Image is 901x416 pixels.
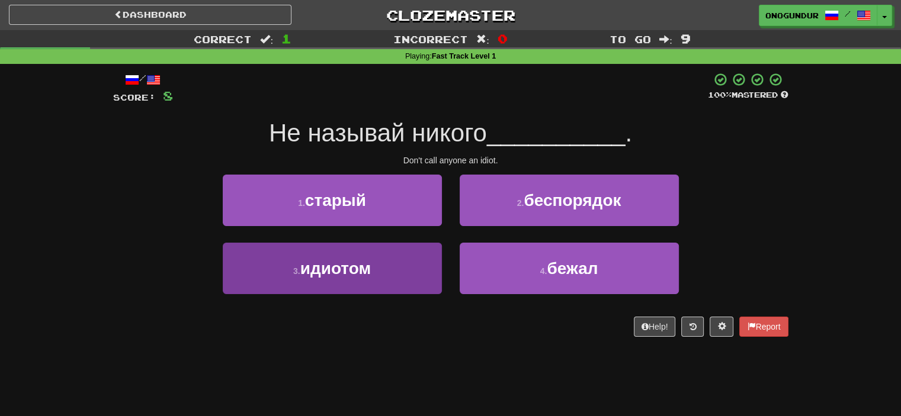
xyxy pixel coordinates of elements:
[393,33,468,45] span: Incorrect
[498,31,508,46] span: 0
[269,119,487,147] span: Не называй никого
[432,52,496,60] strong: Fast Track Level 1
[547,259,598,278] span: бежал
[625,119,632,147] span: .
[460,175,679,226] button: 2.беспорядок
[281,31,291,46] span: 1
[765,10,819,21] span: onogundur
[223,175,442,226] button: 1.старый
[113,72,173,87] div: /
[487,119,626,147] span: __________
[194,33,252,45] span: Correct
[300,259,371,278] span: идиотом
[517,198,524,208] small: 2 .
[610,33,651,45] span: To go
[298,198,305,208] small: 1 .
[305,191,366,209] span: старый
[759,5,877,26] a: onogundur /
[223,243,442,294] button: 3.идиотом
[681,317,704,337] button: Round history (alt+y)
[708,90,788,101] div: Mastered
[163,88,173,103] span: 8
[524,191,621,209] span: беспорядок
[460,243,679,294] button: 4.бежал
[845,9,851,18] span: /
[309,5,592,25] a: Clozemaster
[739,317,788,337] button: Report
[476,34,489,44] span: :
[293,266,300,276] small: 3 .
[260,34,273,44] span: :
[540,266,547,276] small: 4 .
[708,90,732,99] span: 100 %
[113,92,156,102] span: Score:
[681,31,691,46] span: 9
[9,5,291,25] a: Dashboard
[634,317,676,337] button: Help!
[659,34,672,44] span: :
[113,154,788,166] div: Don't call anyone an idiot.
